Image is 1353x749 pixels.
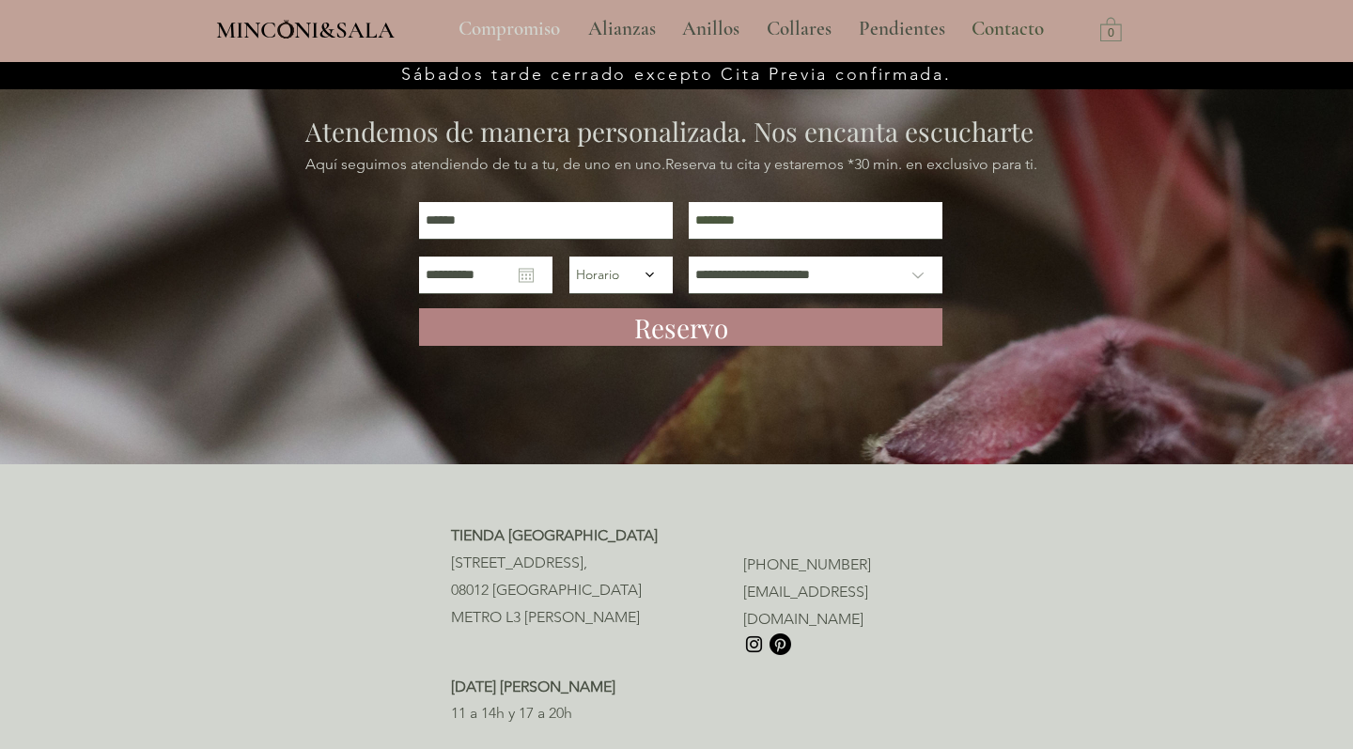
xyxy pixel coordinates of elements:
a: Contacto [957,6,1059,53]
span: [STREET_ADDRESS], [451,554,587,571]
nav: Sitio [408,6,1096,53]
a: Anillos [668,6,753,53]
span: 08012 [GEOGRAPHIC_DATA] [451,581,642,599]
a: Alianzas [574,6,668,53]
a: [PHONE_NUMBER] [743,555,871,573]
span: METRO L3 [PERSON_NAME] [451,608,640,626]
span: Sábados tarde cerrado excepto Cita Previa confirmada. [401,64,951,85]
ul: Barra de redes sociales [743,633,791,655]
button: Reservo [419,308,942,346]
span: Aquí seguimos atendiendo de tu a tu, de uno en uno. [305,155,665,173]
p: Pendientes [849,6,955,53]
a: MINCONI&SALA [216,12,395,43]
span: 11 a 14h y 17 a 20h [451,704,572,722]
a: Compromiso [444,6,574,53]
span: Reserva tu cita y estaremos *30 min. en exclusivo para ti. [665,155,1037,173]
p: Contacto [962,6,1053,53]
img: Minconi Sala [278,20,294,39]
button: Abrir calendario [519,268,534,283]
img: Pinterest [770,633,791,655]
p: Alianzas [579,6,665,53]
p: Compromiso [449,6,569,53]
img: Instagram [743,633,765,655]
span: [DATE] [PERSON_NAME] [451,678,615,695]
a: Pendientes [845,6,957,53]
span: MINCONI&SALA [216,16,395,44]
span: Reservo [634,309,728,346]
span: Atendemos de manera personalizada. Nos encanta escucharte [305,114,1034,148]
text: 0 [1108,27,1114,40]
a: Carrito con 0 ítems [1100,16,1122,41]
p: Anillos [673,6,749,53]
a: Collares [753,6,845,53]
p: Collares [757,6,841,53]
span: TIENDA [GEOGRAPHIC_DATA] [451,526,658,544]
a: [EMAIL_ADDRESS][DOMAIN_NAME] [743,583,868,628]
